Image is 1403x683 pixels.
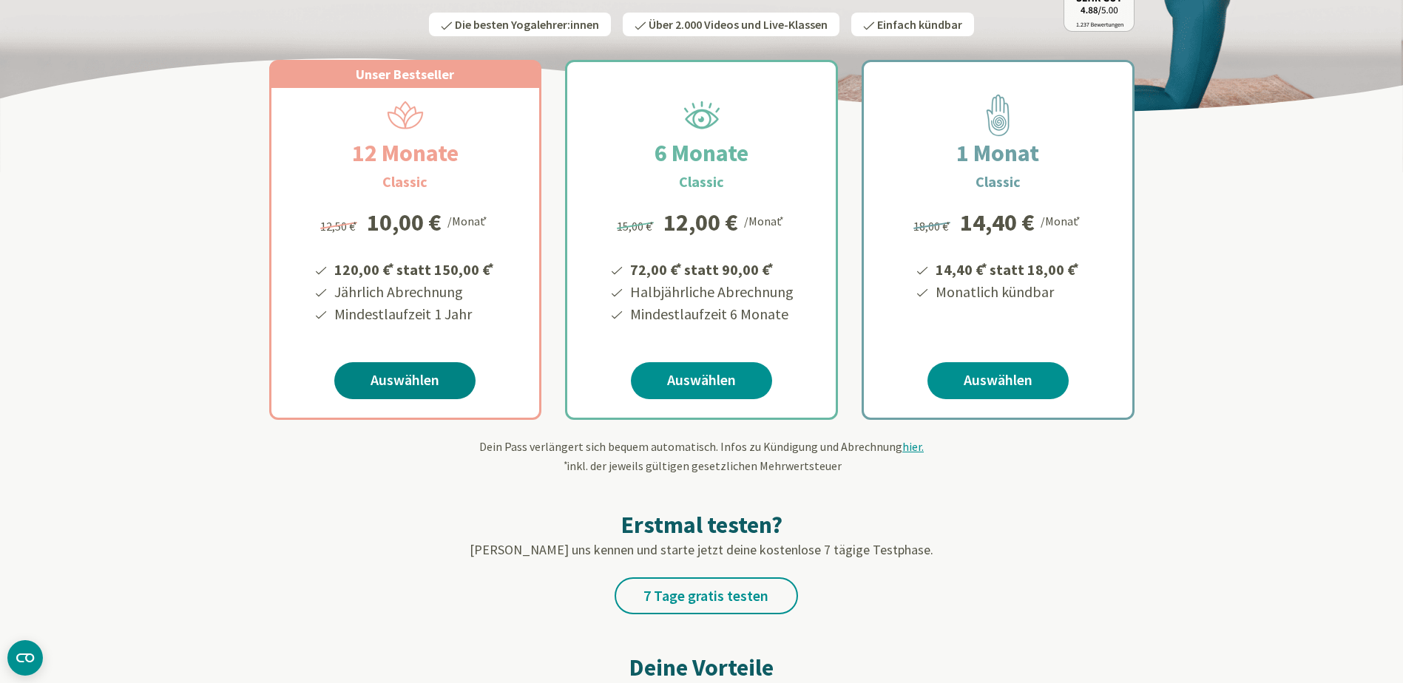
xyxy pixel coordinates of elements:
span: Unser Bestseller [356,66,454,83]
li: Monatlich kündbar [933,281,1081,303]
a: 7 Tage gratis testen [615,577,798,614]
h2: 6 Monate [619,135,784,171]
div: 14,40 € [960,211,1035,234]
div: /Monat [1041,211,1083,230]
span: Über 2.000 Videos und Live-Klassen [649,17,828,32]
span: 12,50 € [320,219,359,234]
h3: Classic [976,171,1021,193]
span: Einfach kündbar [877,17,962,32]
li: Mindestlaufzeit 6 Monate [628,303,794,325]
a: Auswählen [631,362,772,399]
p: [PERSON_NAME] uns kennen und starte jetzt deine kostenlose 7 tägige Testphase. [269,540,1135,560]
li: 72,00 € statt 90,00 € [628,256,794,281]
h2: 12 Monate [317,135,494,171]
li: Jährlich Abrechnung [332,281,496,303]
h2: 1 Monat [921,135,1075,171]
li: Halbjährliche Abrechnung [628,281,794,303]
div: /Monat [744,211,786,230]
li: 14,40 € statt 18,00 € [933,256,1081,281]
h2: Erstmal testen? [269,510,1135,540]
button: CMP-Widget öffnen [7,640,43,676]
li: 120,00 € statt 150,00 € [332,256,496,281]
a: Auswählen [334,362,476,399]
span: 15,00 € [617,219,656,234]
div: 10,00 € [367,211,442,234]
li: Mindestlaufzeit 1 Jahr [332,303,496,325]
span: 18,00 € [913,219,953,234]
div: Dein Pass verlängert sich bequem automatisch. Infos zu Kündigung und Abrechnung [269,438,1135,475]
span: Die besten Yogalehrer:innen [455,17,599,32]
a: Auswählen [927,362,1069,399]
h3: Classic [382,171,427,193]
span: hier. [902,439,924,454]
h3: Classic [679,171,724,193]
div: 12,00 € [663,211,738,234]
span: inkl. der jeweils gültigen gesetzlichen Mehrwertsteuer [562,458,842,473]
div: /Monat [447,211,490,230]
